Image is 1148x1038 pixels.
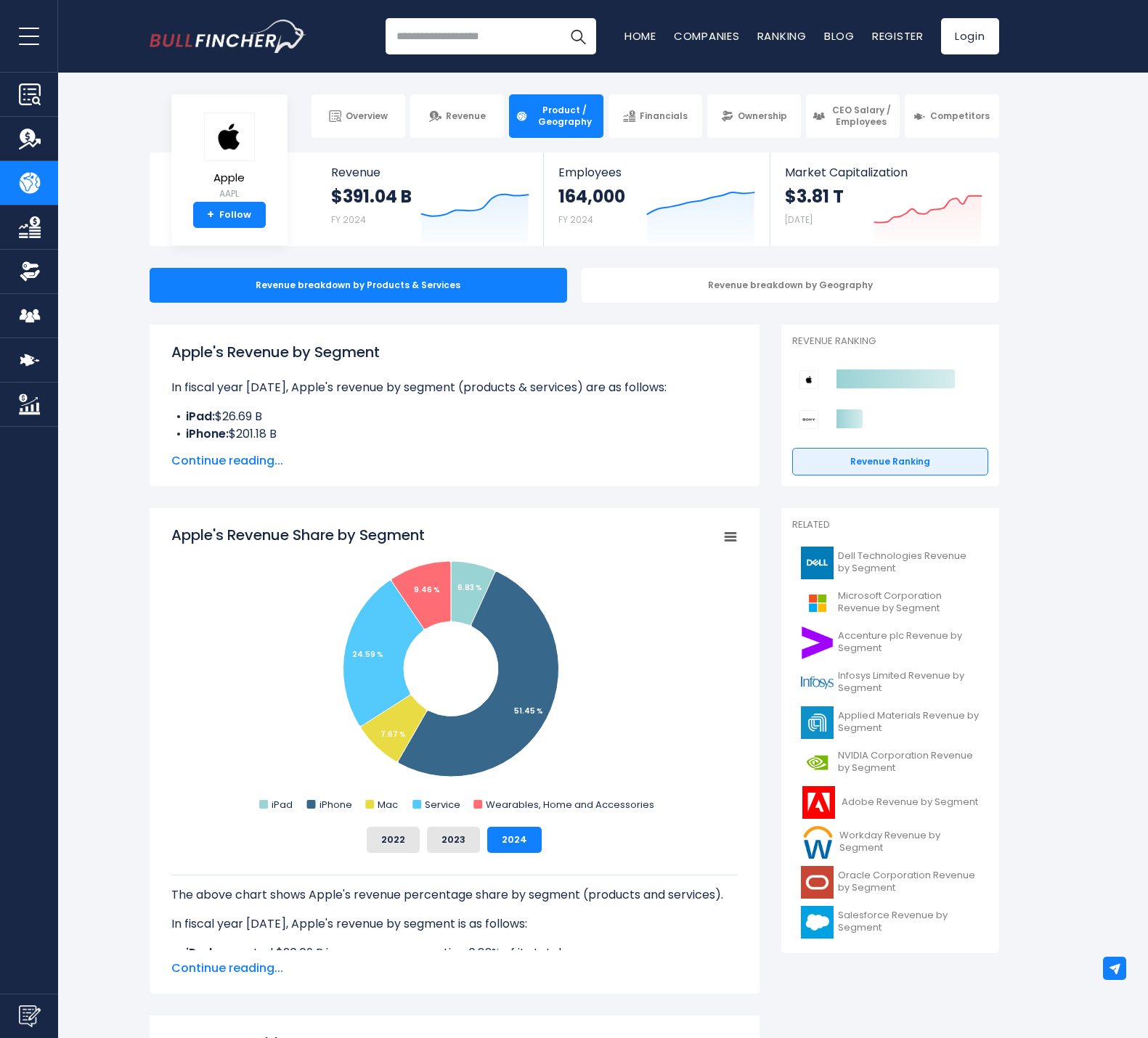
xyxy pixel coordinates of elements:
[427,827,480,853] button: 2023
[193,202,266,228] a: +Follow
[792,703,988,743] a: Applied Materials Revenue by Segment
[560,18,596,54] button: Search
[838,550,980,575] span: Dell Technologies Revenue by Segment
[171,915,738,933] p: In fiscal year [DATE], Apple's revenue by segment is as follows:
[792,782,988,822] a: Adobe Revenue by Segment
[186,408,215,425] b: iPad:
[792,583,988,623] a: Microsoft Corporation Revenue by Segment
[509,94,603,138] a: Product / Geography
[319,798,351,812] text: iPhone
[446,110,486,122] span: Revenue
[171,886,738,904] p: The above chart shows Apple's revenue percentage share by segment (products and services).
[352,649,383,660] tspan: 24.59 %
[792,743,988,782] a: NVIDIA Corporation Revenue by Segment
[331,165,529,179] span: Revenue
[150,20,306,53] img: Bullfincher logo
[171,425,738,443] li: $201.18 B
[801,866,834,899] img: ORCL logo
[792,862,988,902] a: Oracle Corporation Revenue by Segment
[757,28,807,44] a: Ranking
[838,750,980,775] span: NVIDIA Corporation Revenue by Segment
[414,584,440,595] tspan: 9.46 %
[425,798,460,812] text: Service
[801,626,834,659] img: ACN logo
[801,587,834,619] img: MSFT logo
[186,944,212,961] b: iPad
[346,110,388,122] span: Overview
[378,798,398,812] text: Mac
[171,944,738,962] li: generated $26.69 B in revenue, representing 6.83% of its total revenue.
[801,746,834,779] img: NVDA logo
[171,452,738,470] span: Continue reading...
[558,185,625,208] strong: 164,000
[838,870,980,894] span: Oracle Corporation Revenue by Segment
[872,28,924,44] a: Register
[317,152,544,246] a: Revenue $391.04 B FY 2024
[792,519,988,531] p: Related
[801,826,836,859] img: WDAY logo
[380,729,406,740] tspan: 7.67 %
[204,187,255,200] small: AAPL
[203,112,256,203] a: Apple AAPL
[486,798,654,812] text: Wearables, Home and Accessories
[624,28,656,44] a: Home
[785,185,844,208] strong: $3.81 T
[457,582,482,593] tspan: 6.83 %
[930,110,990,122] span: Competitors
[792,335,988,348] p: Revenue Ranking
[171,408,738,425] li: $26.69 B
[905,94,998,138] a: Competitors
[582,268,999,303] div: Revenue breakdown by Geography
[312,94,405,138] a: Overview
[838,710,980,735] span: Applied Materials Revenue by Segment
[171,525,425,545] tspan: Apple's Revenue Share by Segment
[842,796,978,809] span: Adobe Revenue by Segment
[331,213,366,226] small: FY 2024
[272,798,293,812] text: iPad
[532,105,596,127] span: Product / Geography
[544,152,770,246] a: Employees 164,000 FY 2024
[792,543,988,583] a: Dell Technologies Revenue by Segment
[801,547,834,579] img: DELL logo
[171,960,738,977] span: Continue reading...
[838,670,980,695] span: Infosys Limited Revenue by Segment
[792,822,988,862] a: Workday Revenue by Segment
[514,706,543,716] tspan: 51.45 %
[487,827,542,853] button: 2024
[674,28,740,44] a: Companies
[19,261,41,282] img: Ownership
[785,213,813,226] small: [DATE]
[186,425,229,442] b: iPhone:
[558,165,755,179] span: Employees
[941,18,999,54] a: Login
[204,172,255,184] span: Apple
[785,165,982,179] span: Market Capitalization
[410,94,504,138] a: Revenue
[608,94,702,138] a: Financials
[801,786,837,819] img: ADBE logo
[799,410,818,429] img: Sony Group Corporation competitors logo
[171,525,738,815] svg: Apple's Revenue Share by Segment
[801,906,834,939] img: CRM logo
[640,110,688,122] span: Financials
[806,94,900,138] a: CEO Salary / Employees
[207,208,214,221] strong: +
[171,379,738,396] p: In fiscal year [DATE], Apple's revenue by segment (products & services) are as follows:
[801,706,834,739] img: AMAT logo
[707,94,801,138] a: Ownership
[799,370,818,389] img: Apple competitors logo
[792,448,988,475] a: Revenue Ranking
[558,213,593,226] small: FY 2024
[171,341,738,363] h1: Apple's Revenue by Segment
[829,105,893,127] span: CEO Salary / Employees
[150,268,567,303] div: Revenue breakdown by Products & Services
[331,185,412,208] strong: $391.04 B
[792,623,988,663] a: Accenture plc Revenue by Segment
[150,20,306,53] a: Go to homepage
[770,152,997,246] a: Market Capitalization $3.81 T [DATE]
[839,830,979,854] span: Workday Revenue by Segment
[367,827,420,853] button: 2022
[824,28,855,44] a: Blog
[801,666,834,699] img: INFY logo
[838,910,980,934] span: Salesforce Revenue by Segment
